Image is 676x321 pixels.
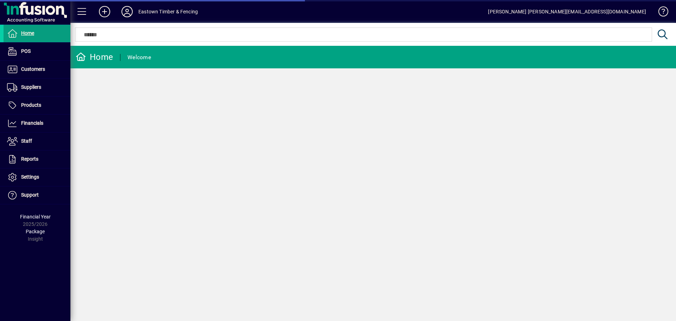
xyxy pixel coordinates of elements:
[21,30,34,36] span: Home
[93,5,116,18] button: Add
[4,168,70,186] a: Settings
[4,115,70,132] a: Financials
[127,52,151,63] div: Welcome
[4,150,70,168] a: Reports
[21,48,31,54] span: POS
[116,5,138,18] button: Profile
[21,156,38,162] span: Reports
[21,66,45,72] span: Customers
[76,51,113,63] div: Home
[4,132,70,150] a: Staff
[4,186,70,204] a: Support
[21,120,43,126] span: Financials
[21,102,41,108] span: Products
[653,1,667,24] a: Knowledge Base
[488,6,646,17] div: [PERSON_NAME] [PERSON_NAME][EMAIL_ADDRESS][DOMAIN_NAME]
[4,97,70,114] a: Products
[26,229,45,234] span: Package
[4,43,70,60] a: POS
[20,214,51,220] span: Financial Year
[138,6,198,17] div: Eastown Timber & Fencing
[21,138,32,144] span: Staff
[4,79,70,96] a: Suppliers
[21,192,39,198] span: Support
[21,174,39,180] span: Settings
[21,84,41,90] span: Suppliers
[4,61,70,78] a: Customers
